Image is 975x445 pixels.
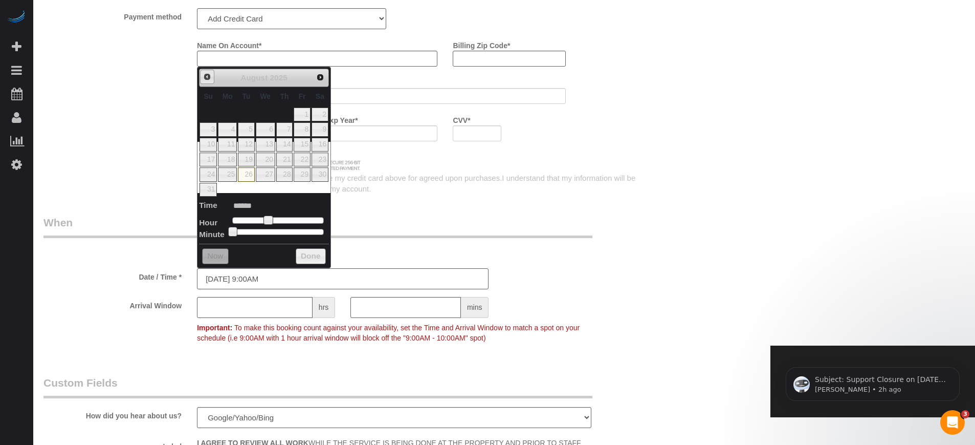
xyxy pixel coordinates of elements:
[218,122,237,136] a: 4
[197,324,232,332] strong: Important:
[294,167,310,181] a: 29
[312,167,328,181] a: 30
[312,122,328,136] a: 9
[294,153,310,166] a: 22
[200,122,217,136] a: 3
[770,346,975,417] iframe: Intercom notifications message
[940,410,965,435] iframe: Intercom live chat
[276,153,293,166] a: 21
[43,375,592,398] legend: Custom Fields
[204,92,213,100] span: Sunday
[199,229,225,242] dt: Minute
[199,217,217,230] dt: Hour
[313,70,327,84] a: Next
[238,167,254,181] a: 26
[238,122,254,136] a: 5
[238,153,254,166] a: 19
[256,138,275,152] a: 13
[316,92,324,100] span: Saturday
[197,37,261,51] label: Name On Account
[197,268,489,289] input: MM/DD/YYYY HH:MM
[260,92,271,100] span: Wednesday
[296,248,326,265] button: Done
[200,70,214,84] a: Prev
[256,153,275,166] a: 20
[43,215,592,238] legend: When
[312,153,328,166] a: 23
[189,157,368,169] img: credit cards
[312,108,328,121] a: 2
[256,167,275,181] a: 27
[312,138,328,152] a: 16
[270,73,287,82] span: 2025
[200,138,217,152] a: 10
[294,138,310,152] a: 15
[202,248,228,265] button: Now
[189,173,650,195] div: I authorize Pro Housekeepers to charge my credit card above for agreed upon purchases.
[325,112,358,125] label: Exp Year
[238,138,254,152] a: 12
[299,92,306,100] span: Friday
[280,92,289,100] span: Thursday
[200,183,217,197] a: 31
[218,138,237,152] a: 11
[242,92,251,100] span: Tuesday
[203,73,211,81] span: Prev
[453,37,510,51] label: Billing Zip Code
[200,153,217,166] a: 17
[6,10,27,25] img: Automaid Logo
[276,122,293,136] a: 7
[961,410,969,418] span: 3
[200,167,217,181] a: 24
[240,73,268,82] span: August
[276,167,293,181] a: 28
[294,122,310,136] a: 8
[313,297,335,318] span: hrs
[218,153,237,166] a: 18
[316,73,324,81] span: Next
[36,8,189,22] label: Payment method
[199,200,217,213] dt: Time
[223,92,233,100] span: Monday
[218,167,237,181] a: 25
[453,112,470,125] label: CVV
[276,138,293,152] a: 14
[294,108,310,121] a: 1
[36,268,189,282] label: Date / Time *
[461,297,489,318] span: mins
[36,297,189,311] label: Arrival Window
[36,407,189,421] label: How did you hear about us?
[256,122,275,136] a: 6
[197,324,580,342] span: To make this booking count against your availability, set the Time and Arrival Window to match a ...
